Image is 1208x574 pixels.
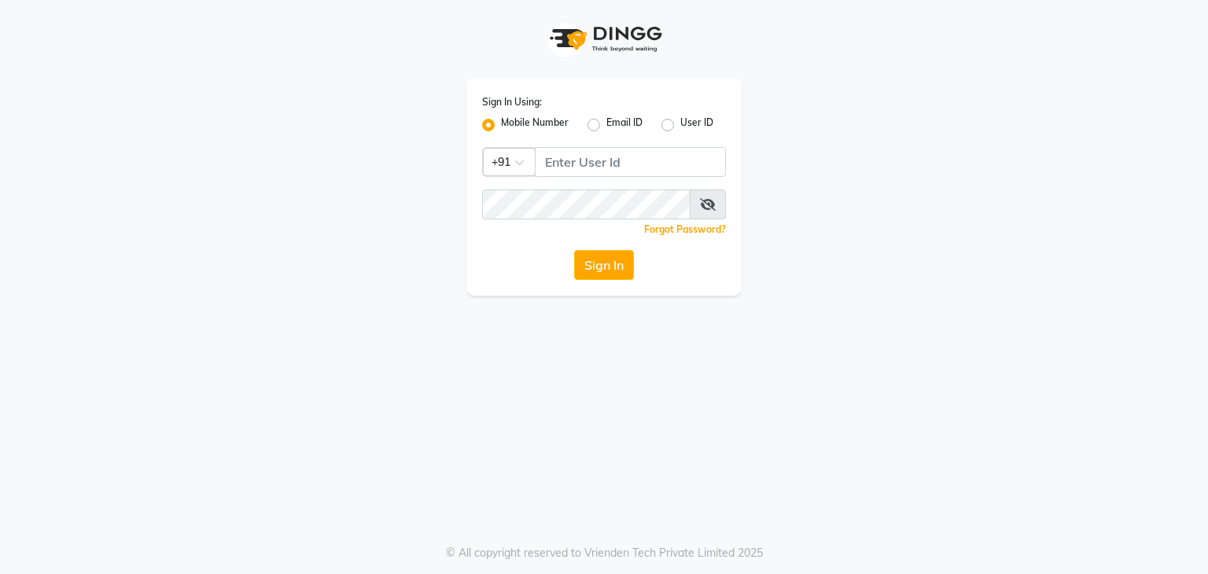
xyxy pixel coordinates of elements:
[680,116,713,134] label: User ID
[541,16,667,62] img: logo1.svg
[644,223,726,235] a: Forgot Password?
[535,147,726,177] input: Username
[606,116,643,134] label: Email ID
[482,189,691,219] input: Username
[574,250,634,280] button: Sign In
[501,116,569,134] label: Mobile Number
[482,95,542,109] label: Sign In Using:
